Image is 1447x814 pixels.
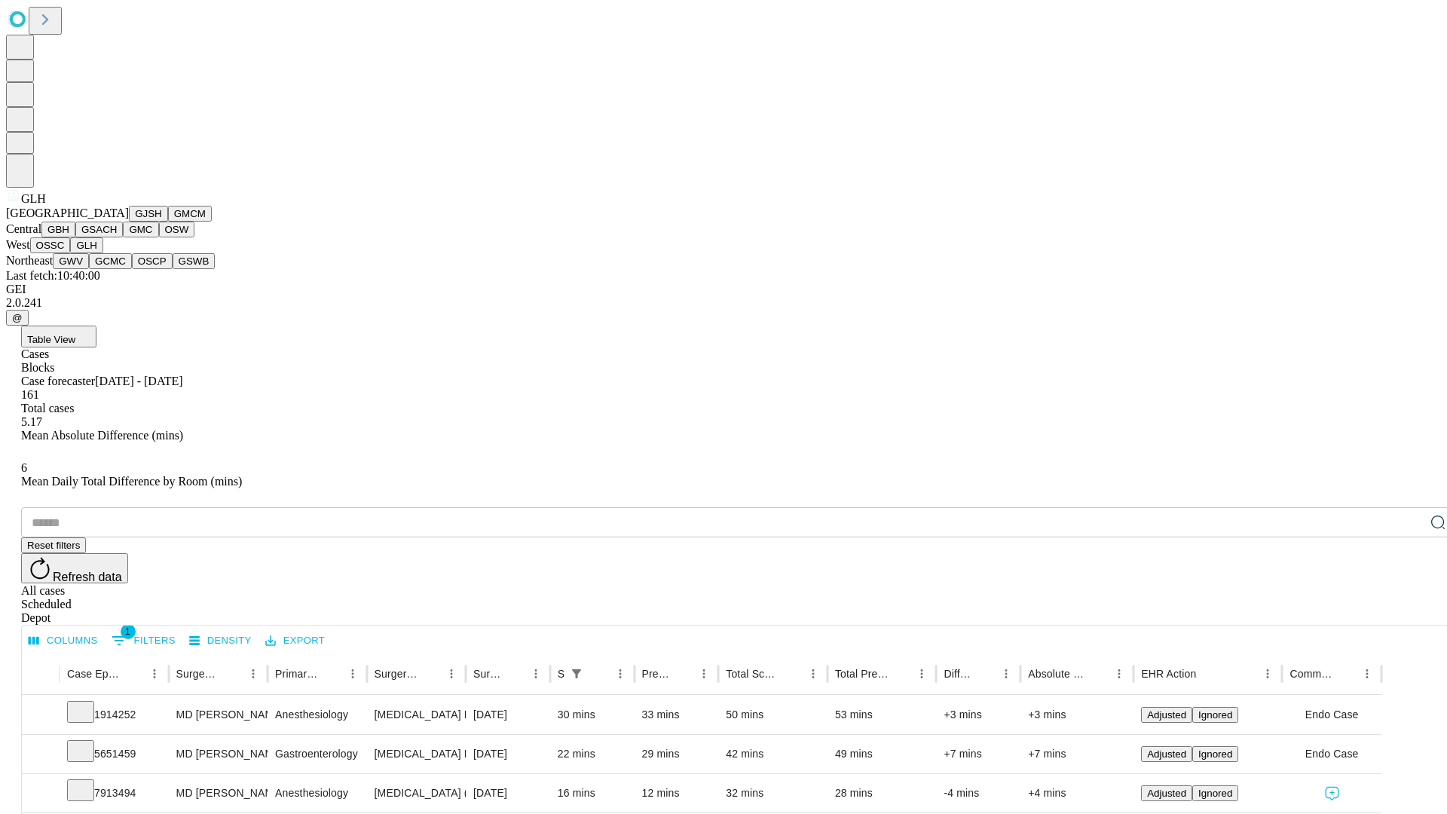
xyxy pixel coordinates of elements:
button: Export [262,629,329,653]
div: 42 mins [726,735,820,773]
div: +7 mins [1028,735,1126,773]
div: +3 mins [1028,696,1126,734]
div: Surgeon Name [176,668,220,680]
button: Sort [589,663,610,684]
span: Adjusted [1147,788,1186,799]
span: [GEOGRAPHIC_DATA] [6,207,129,219]
div: 53 mins [835,696,929,734]
button: OSW [159,222,195,237]
div: 7913494 [67,774,161,812]
div: MD [PERSON_NAME] [176,696,260,734]
div: Surgery Name [375,668,418,680]
div: MD [PERSON_NAME] [176,774,260,812]
div: Endo Case [1289,696,1373,734]
div: 49 mins [835,735,929,773]
button: GSWB [173,253,216,269]
button: Menu [525,663,546,684]
div: Primary Service [275,668,319,680]
button: Menu [996,663,1017,684]
div: 50 mins [726,696,820,734]
button: Adjusted [1141,785,1192,801]
button: Refresh data [21,553,128,583]
div: 29 mins [642,735,711,773]
button: OSSC [30,237,71,253]
button: Sort [782,663,803,684]
button: OSCP [132,253,173,269]
button: Adjusted [1141,707,1192,723]
div: 12 mins [642,774,711,812]
button: GMC [123,222,158,237]
button: Ignored [1192,746,1238,762]
button: GMCM [168,206,212,222]
button: GCMC [89,253,132,269]
span: West [6,238,30,251]
button: Adjusted [1141,746,1192,762]
div: 22 mins [558,735,627,773]
span: Refresh data [53,571,122,583]
button: Density [185,629,255,653]
button: Ignored [1192,707,1238,723]
div: Endo Case [1289,735,1373,773]
span: [DATE] - [DATE] [95,375,182,387]
button: Menu [441,663,462,684]
div: 2.0.241 [6,296,1441,310]
span: 161 [21,388,39,401]
span: Total cases [21,402,74,415]
button: @ [6,310,29,326]
span: Case forecaster [21,375,95,387]
button: Reset filters [21,537,86,553]
div: Gastroenterology [275,735,359,773]
span: @ [12,312,23,323]
span: Reset filters [27,540,80,551]
button: GBH [41,222,75,237]
span: Mean Daily Total Difference by Room (mins) [21,475,242,488]
div: Anesthesiology [275,696,359,734]
span: Adjusted [1147,709,1186,721]
span: Ignored [1198,748,1232,760]
div: 30 mins [558,696,627,734]
div: [MEDICAL_DATA] (EGD), FLEXIBLE, TRANSORAL, DIAGNOSTIC [375,774,458,812]
button: Ignored [1192,785,1238,801]
div: Total Scheduled Duration [726,668,780,680]
div: Predicted In Room Duration [642,668,671,680]
div: Absolute Difference [1028,668,1086,680]
span: Northeast [6,254,53,267]
button: Menu [1257,663,1278,684]
span: GLH [21,192,46,205]
span: Last fetch: 10:40:00 [6,269,100,282]
button: Menu [1109,663,1130,684]
div: 33 mins [642,696,711,734]
div: 1 active filter [566,663,587,684]
button: Expand [29,702,52,729]
div: +3 mins [944,696,1013,734]
span: 6 [21,461,27,474]
button: Menu [144,663,165,684]
button: Menu [243,663,264,684]
button: Sort [890,663,911,684]
span: 5.17 [21,415,42,428]
button: Table View [21,326,96,347]
span: 1 [121,624,136,639]
button: Expand [29,781,52,807]
button: Menu [693,663,714,684]
button: GJSH [129,206,168,222]
button: Show filters [108,629,179,653]
div: EHR Action [1141,668,1196,680]
button: Sort [420,663,441,684]
div: [DATE] [473,735,543,773]
span: Ignored [1198,709,1232,721]
div: GEI [6,283,1441,296]
button: Menu [911,663,932,684]
button: Sort [504,663,525,684]
div: Difference [944,668,973,680]
span: Endo Case [1305,696,1359,734]
span: Central [6,222,41,235]
button: Menu [342,663,363,684]
button: Sort [672,663,693,684]
div: 1914252 [67,696,161,734]
button: Select columns [25,629,102,653]
div: 5651459 [67,735,161,773]
button: Sort [1088,663,1109,684]
button: Sort [123,663,144,684]
button: Sort [321,663,342,684]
